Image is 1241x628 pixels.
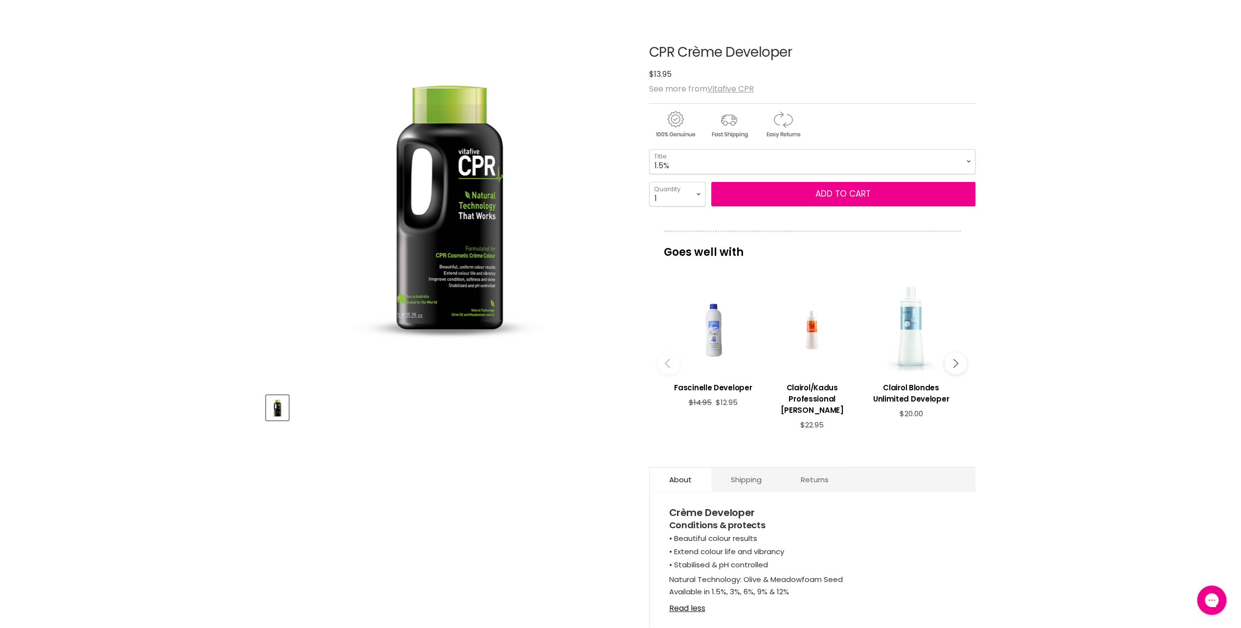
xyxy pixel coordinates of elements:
[767,375,857,421] a: View product:Clairol/Kadus Professional Demi Developer
[267,396,288,419] img: CPR Crème Developer
[716,397,738,407] span: $12.95
[664,231,961,263] p: Goes well with
[669,382,758,393] h3: Fascinelle Developer
[649,45,975,60] h1: CPR Crème Developer
[866,382,955,404] h3: Clairol Blondes Unlimited Developer
[266,21,632,386] div: CPR Crème Developer image. Click or Scroll to Zoom.
[767,382,857,416] h3: Clairol/Kadus Professional [PERSON_NAME]
[265,392,633,420] div: Product thumbnails
[669,573,956,586] div: Natural Technology: Olive & Meadowfoam Seed
[711,468,781,492] a: Shipping
[669,532,956,573] p: • Beautiful colour results • Extend colour life and vibrancy • Stabilised & pH controlled
[649,182,705,206] select: Quantity
[669,585,956,598] div: Available in 1.5%, 3%, 6%, 9% & 12%
[781,468,848,492] a: Returns
[800,420,824,430] span: $22.95
[815,188,871,200] span: Add to cart
[866,375,955,409] a: View product:Clairol Blondes Unlimited Developer
[757,110,809,139] img: returns.gif
[294,32,603,374] img: CPR Crème Developer
[649,83,754,94] span: See more from
[649,68,672,80] span: $13.95
[266,395,289,420] button: CPR Crème Developer
[1192,582,1231,618] iframe: Gorgias live chat messenger
[899,408,923,419] span: $20.00
[707,83,754,94] a: Vitafive CPR
[650,468,711,492] a: About
[669,519,956,532] h5: Conditions & protects
[689,397,712,407] span: $14.95
[649,110,701,139] img: genuine.gif
[703,110,755,139] img: shipping.gif
[669,598,956,613] a: Read less
[669,507,956,519] h4: Crème Developer
[711,182,975,206] button: Add to cart
[669,375,758,398] a: View product:Fascinelle Developer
